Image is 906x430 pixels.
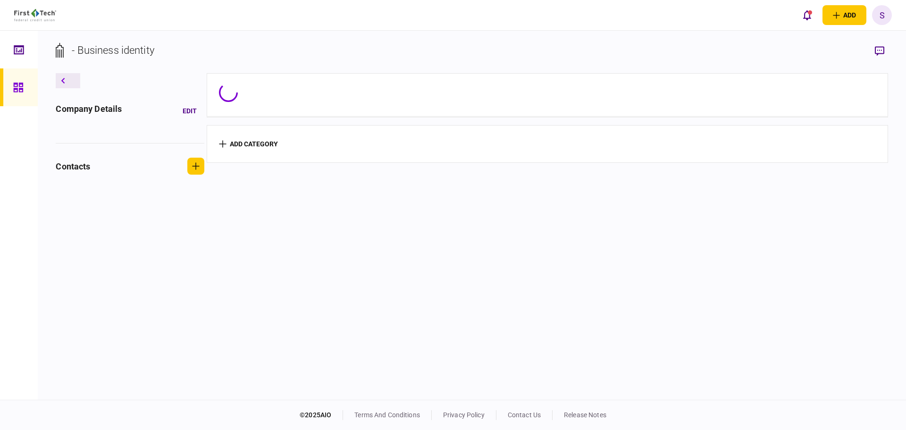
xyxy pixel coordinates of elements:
[508,411,541,419] a: contact us
[56,160,90,173] div: contacts
[564,411,606,419] a: release notes
[175,102,204,119] button: Edit
[354,411,420,419] a: terms and conditions
[797,5,817,25] button: open notifications list
[72,42,154,58] div: - Business identity
[14,9,56,21] img: client company logo
[56,102,122,119] div: company details
[822,5,866,25] button: open adding identity options
[300,410,343,420] div: © 2025 AIO
[443,411,485,419] a: privacy policy
[872,5,892,25] button: S
[219,140,278,148] button: add category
